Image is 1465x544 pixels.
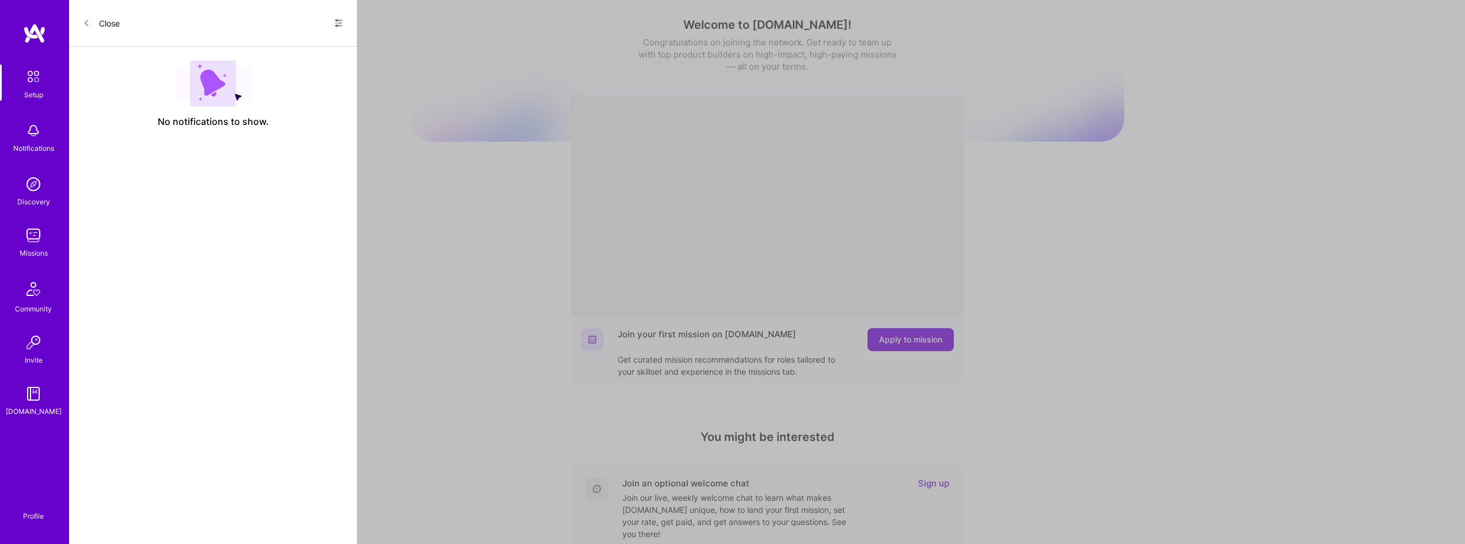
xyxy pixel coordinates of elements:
div: Discovery [17,196,50,208]
div: Invite [25,354,43,366]
div: Missions [20,247,48,259]
button: Close [83,14,120,32]
img: Community [20,275,47,303]
div: Profile [23,510,44,521]
div: Community [15,303,52,315]
a: Profile [19,498,48,521]
img: Invite [22,331,45,354]
img: discovery [22,173,45,196]
div: Setup [24,89,43,101]
div: Notifications [13,142,54,154]
img: teamwork [22,224,45,247]
img: guide book [22,382,45,405]
div: [DOMAIN_NAME] [6,405,62,417]
img: bell [22,119,45,142]
img: empty [175,60,251,106]
img: setup [21,64,45,89]
img: logo [23,23,46,44]
span: No notifications to show. [158,116,269,128]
